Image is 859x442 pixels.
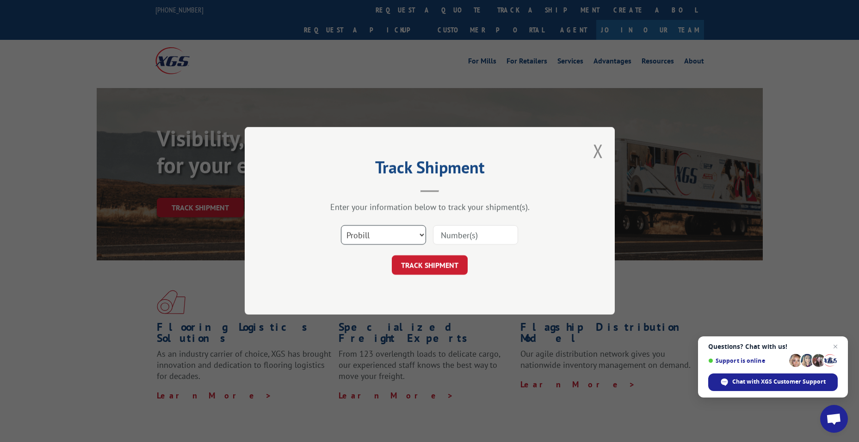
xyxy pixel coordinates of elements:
h2: Track Shipment [291,161,569,178]
input: Number(s) [433,226,518,245]
button: TRACK SHIPMENT [392,256,468,275]
span: Questions? Chat with us! [708,343,838,350]
div: Enter your information below to track your shipment(s). [291,202,569,213]
span: Support is online [708,357,786,364]
span: Chat with XGS Customer Support [732,378,826,386]
div: Chat with XGS Customer Support [708,373,838,391]
div: Open chat [820,405,848,433]
span: Close chat [830,341,841,352]
button: Close modal [593,139,603,163]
